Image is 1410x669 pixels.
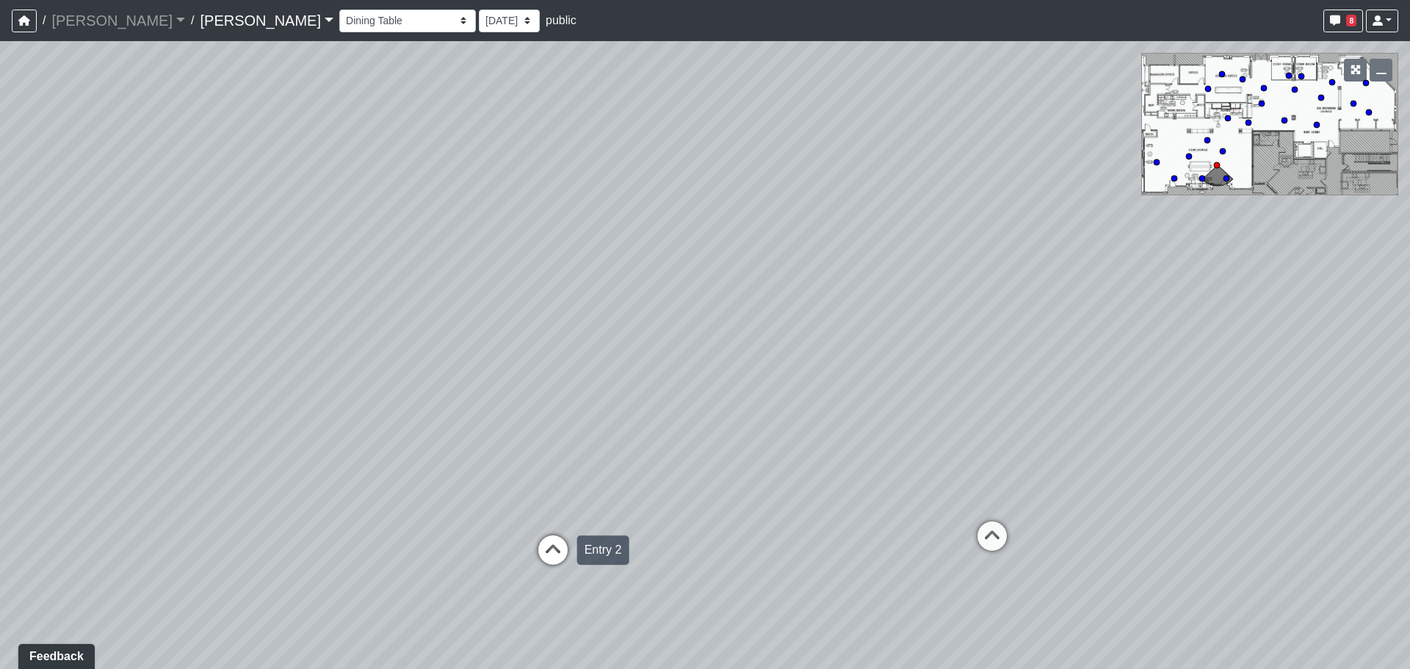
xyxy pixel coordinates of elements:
[185,6,200,35] span: /
[1346,15,1356,26] span: 8
[1323,10,1363,32] button: 8
[51,6,185,35] a: [PERSON_NAME]
[200,6,333,35] a: [PERSON_NAME]
[37,6,51,35] span: /
[577,535,629,565] div: Entry 2
[11,640,98,669] iframe: Ybug feedback widget
[546,14,576,26] span: public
